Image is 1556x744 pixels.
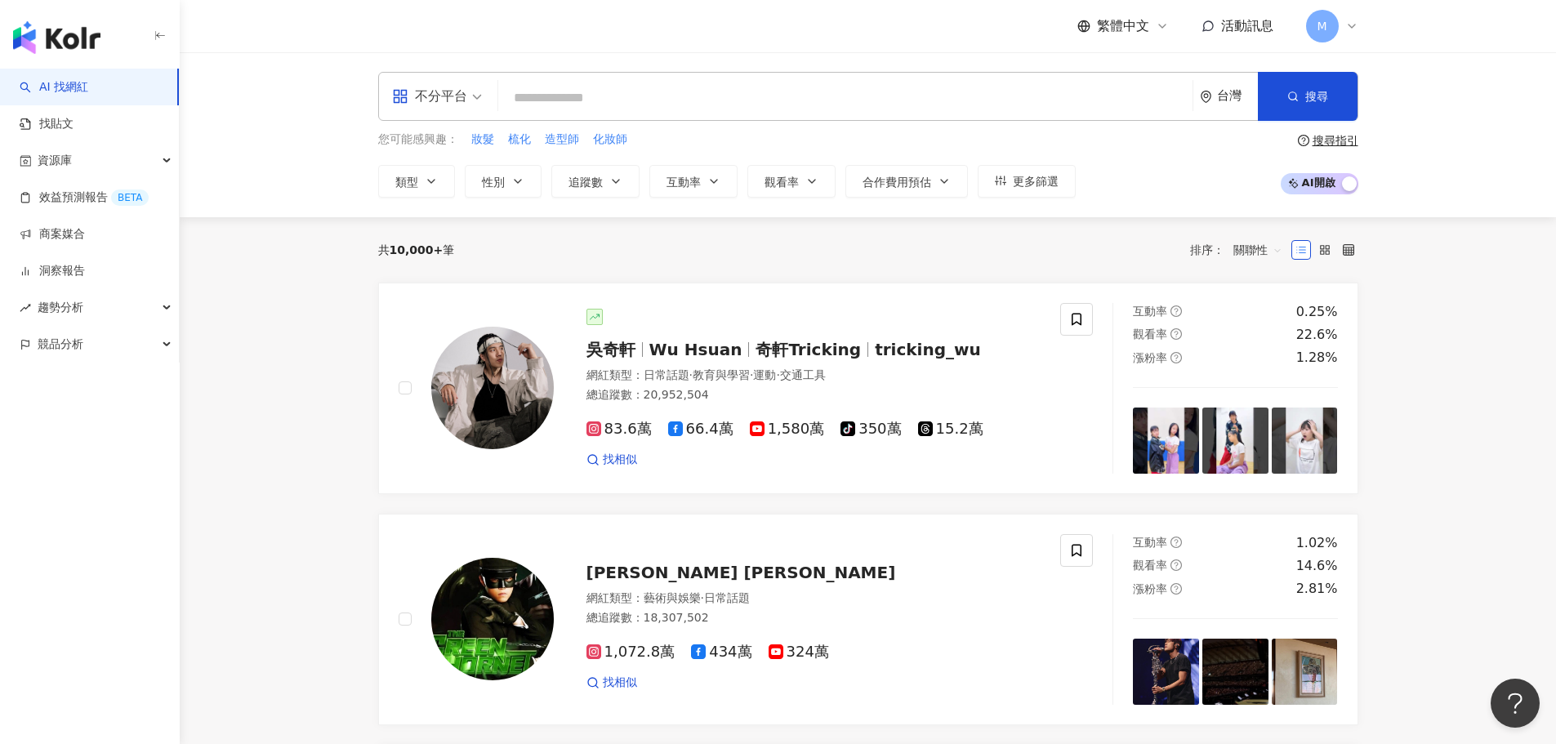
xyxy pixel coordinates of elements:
[1233,237,1282,263] span: 關聯性
[750,368,753,381] span: ·
[586,387,1041,403] div: 總追蹤數 ： 20,952,504
[1317,17,1326,35] span: M
[378,131,458,148] span: 您可能感興趣：
[668,421,733,438] span: 66.4萬
[875,340,981,359] span: tricking_wu
[756,340,861,359] span: 奇軒Tricking
[586,675,637,691] a: 找相似
[20,302,31,314] span: rise
[20,189,149,206] a: 效益預測報告BETA
[918,421,983,438] span: 15.2萬
[378,514,1358,725] a: KOL Avatar[PERSON_NAME] [PERSON_NAME]網紅類型：藝術與娛樂·日常話題總追蹤數：18,307,5021,072.8萬434萬324萬找相似互動率question...
[1133,305,1167,318] span: 互動率
[1133,327,1167,341] span: 觀看率
[20,79,88,96] a: searchAI 找網紅
[392,88,408,105] span: appstore
[1491,679,1540,728] iframe: Help Scout Beacon - Open
[392,83,467,109] div: 不分平台
[13,21,100,54] img: logo
[471,131,494,148] span: 妝髮
[750,421,825,438] span: 1,580萬
[465,165,542,198] button: 性別
[1296,580,1338,598] div: 2.81%
[551,165,640,198] button: 追蹤數
[586,368,1041,384] div: 網紅類型 ：
[593,131,627,148] span: 化妝師
[586,421,652,438] span: 83.6萬
[1013,175,1059,188] span: 更多篩選
[1097,17,1149,35] span: 繁體中文
[378,243,455,256] div: 共 筆
[1272,408,1338,474] img: post-image
[586,340,635,359] span: 吳奇軒
[482,176,505,189] span: 性別
[1313,134,1358,147] div: 搜尋指引
[1170,328,1182,340] span: question-circle
[1296,326,1338,344] div: 22.6%
[1202,408,1268,474] img: post-image
[38,289,83,326] span: 趨勢分析
[20,226,85,243] a: 商案媒合
[753,368,776,381] span: 運動
[1217,89,1258,103] div: 台灣
[1272,639,1338,705] img: post-image
[1170,537,1182,548] span: question-circle
[1133,408,1199,474] img: post-image
[544,131,580,149] button: 造型師
[978,165,1076,198] button: 更多篩選
[603,675,637,691] span: 找相似
[378,283,1358,494] a: KOL Avatar吳奇軒Wu Hsuan奇軒Trickingtricking_wu網紅類型：日常話題·教育與學習·運動·交通工具總追蹤數：20,952,50483.6萬66.4萬1,580萬3...
[568,176,603,189] span: 追蹤數
[689,368,693,381] span: ·
[1170,305,1182,317] span: question-circle
[431,327,554,449] img: KOL Avatar
[586,452,637,468] a: 找相似
[20,263,85,279] a: 洞察報告
[1258,72,1358,121] button: 搜尋
[1133,639,1199,705] img: post-image
[586,610,1041,626] div: 總追蹤數 ： 18,307,502
[776,368,779,381] span: ·
[1221,18,1273,33] span: 活動訊息
[1133,559,1167,572] span: 觀看率
[378,165,455,198] button: 類型
[38,142,72,179] span: 資源庫
[1296,349,1338,367] div: 1.28%
[586,644,675,661] span: 1,072.8萬
[1170,352,1182,363] span: question-circle
[507,131,532,149] button: 梳化
[431,558,554,680] img: KOL Avatar
[691,644,751,661] span: 434萬
[845,165,968,198] button: 合作費用預估
[390,243,444,256] span: 10,000+
[586,590,1041,607] div: 網紅類型 ：
[644,591,701,604] span: 藝術與娛樂
[1170,559,1182,571] span: question-circle
[592,131,628,149] button: 化妝師
[1202,639,1268,705] img: post-image
[649,165,738,198] button: 互動率
[1133,351,1167,364] span: 漲粉率
[545,131,579,148] span: 造型師
[395,176,418,189] span: 類型
[1133,582,1167,595] span: 漲粉率
[747,165,836,198] button: 觀看率
[769,644,829,661] span: 324萬
[780,368,826,381] span: 交通工具
[1296,557,1338,575] div: 14.6%
[644,368,689,381] span: 日常話題
[1298,135,1309,146] span: question-circle
[586,563,896,582] span: [PERSON_NAME] [PERSON_NAME]
[1170,583,1182,595] span: question-circle
[649,340,742,359] span: Wu Hsuan
[1296,303,1338,321] div: 0.25%
[38,326,83,363] span: 競品分析
[765,176,799,189] span: 觀看率
[20,116,74,132] a: 找貼文
[1133,536,1167,549] span: 互動率
[470,131,495,149] button: 妝髮
[693,368,750,381] span: 教育與學習
[603,452,637,468] span: 找相似
[863,176,931,189] span: 合作費用預估
[1190,237,1291,263] div: 排序：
